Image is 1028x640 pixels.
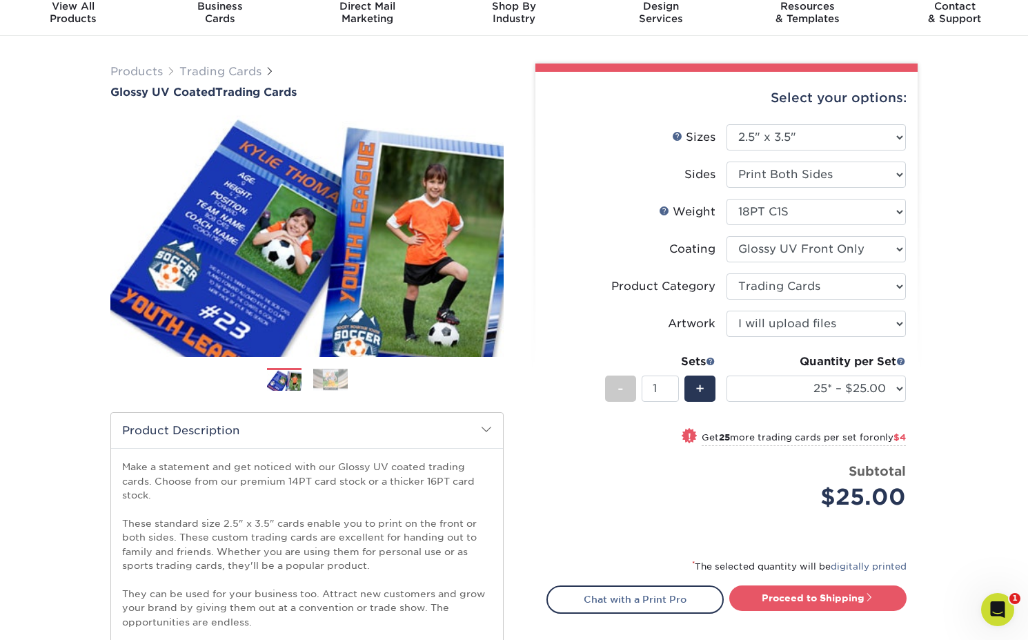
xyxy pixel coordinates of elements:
div: Artwork [668,316,715,332]
a: Glossy UV CoatedTrading Cards [110,86,504,99]
small: The selected quantity will be [692,561,907,572]
div: Weight [659,204,715,220]
span: 1 [1009,593,1020,604]
a: digitally printed [831,561,907,572]
p: Make a statement and get noticed with our Glossy UV coated trading cards. Choose from our premium... [122,460,492,629]
a: Proceed to Shipping [729,585,907,610]
span: - [617,378,624,399]
small: Get more trading cards per set for [702,432,906,446]
span: + [695,378,704,399]
iframe: Intercom live chat [981,593,1014,626]
iframe: Google Customer Reviews [3,598,117,635]
span: Glossy UV Coated [110,86,215,99]
div: Sets [605,353,715,370]
img: Trading Cards 01 [267,369,302,393]
img: Glossy UV Coated 01 [110,100,504,372]
a: Trading Cards [179,65,261,78]
div: $25.00 [737,481,906,514]
img: Trading Cards 02 [313,369,348,390]
span: ! [688,429,691,444]
a: Products [110,65,163,78]
div: Select your options: [546,72,907,124]
h2: Product Description [111,413,503,448]
div: Sides [684,166,715,183]
span: $4 [893,432,906,443]
div: Sizes [672,129,715,146]
span: only [873,432,906,443]
a: Chat with a Print Pro [546,585,724,613]
div: Product Category [611,278,715,295]
div: Quantity per Set [726,353,906,370]
strong: 25 [719,432,730,443]
strong: Subtotal [849,463,906,478]
div: Coating [669,241,715,258]
h1: Trading Cards [110,86,504,99]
